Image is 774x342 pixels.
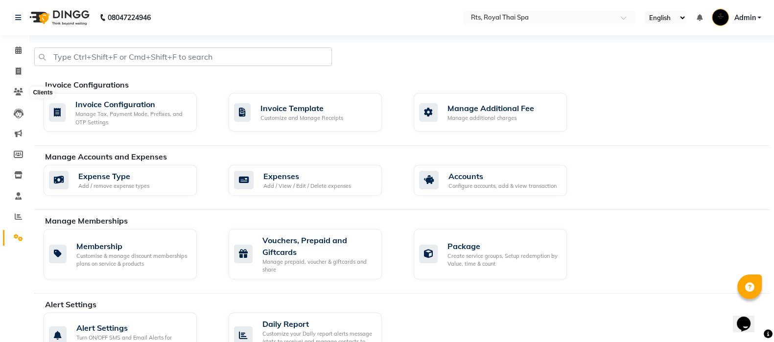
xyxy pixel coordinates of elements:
[44,229,214,279] a: MembershipCustomise & manage discount memberships plans on service & products
[733,303,764,332] iframe: chat widget
[447,252,559,268] div: Create service groups, Setup redemption by Value, time & count
[260,102,343,114] div: Invoice Template
[414,165,584,196] a: AccountsConfigure accounts, add & view transaction
[262,258,374,274] div: Manage prepaid, voucher & giftcards and share
[414,229,584,279] a: PackageCreate service groups, Setup redemption by Value, time & count
[44,93,214,132] a: Invoice ConfigurationManage Tax, Payment Mode, Prefixes, and OTP Settings
[447,240,559,252] div: Package
[414,93,584,132] a: Manage Additional FeeManage additional charges
[263,170,351,182] div: Expenses
[448,170,557,182] div: Accounts
[262,234,374,258] div: Vouchers, Prepaid and Giftcards
[76,252,189,268] div: Customise & manage discount memberships plans on service & products
[263,182,351,190] div: Add / View / Edit / Delete expenses
[229,229,399,279] a: Vouchers, Prepaid and GiftcardsManage prepaid, voucher & giftcards and share
[712,9,729,26] img: Admin
[734,13,755,23] span: Admin
[447,102,534,114] div: Manage Additional Fee
[78,182,149,190] div: Add / remove expense types
[448,182,557,190] div: Configure accounts, add & view transaction
[34,47,332,66] input: Type Ctrl+Shift+F or Cmd+Shift+F to search
[25,4,92,31] img: logo
[76,240,189,252] div: Membership
[75,98,189,110] div: Invoice Configuration
[260,114,343,122] div: Customize and Manage Receipts
[229,93,399,132] a: Invoice TemplateCustomize and Manage Receipts
[262,318,374,330] div: Daily Report
[75,110,189,126] div: Manage Tax, Payment Mode, Prefixes, and OTP Settings
[76,322,189,334] div: Alert Settings
[44,165,214,196] a: Expense TypeAdd / remove expense types
[78,170,149,182] div: Expense Type
[447,114,534,122] div: Manage additional charges
[229,165,399,196] a: ExpensesAdd / View / Edit / Delete expenses
[108,4,151,31] b: 08047224946
[31,87,55,98] div: Clients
